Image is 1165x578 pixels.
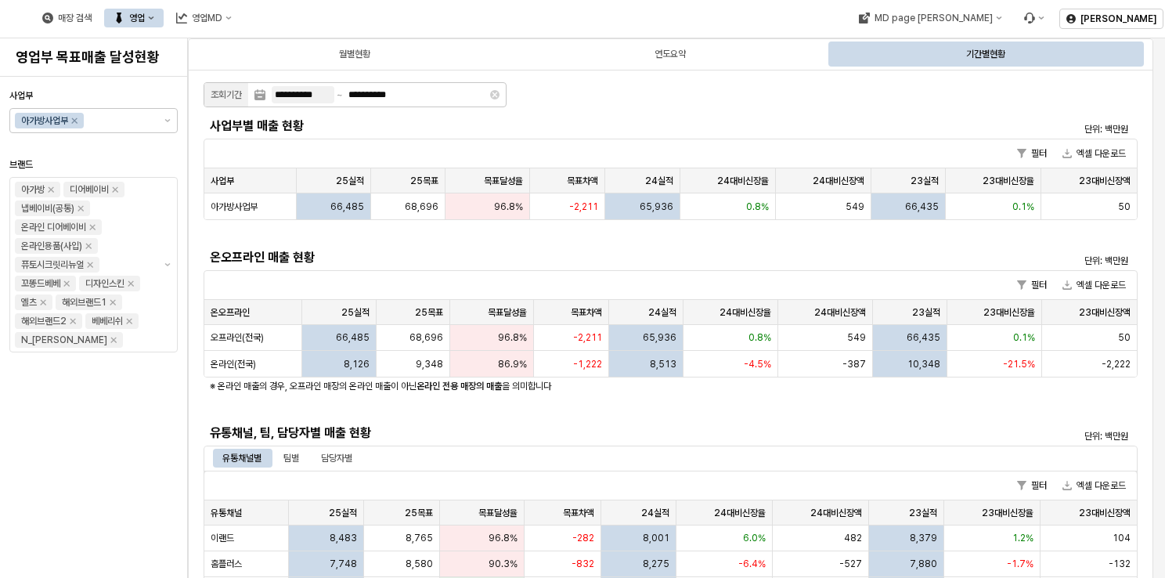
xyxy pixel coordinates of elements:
div: Remove 엘츠 [40,299,46,305]
p: 단위: 백만원 [914,122,1128,136]
span: 24실적 [645,175,673,187]
span: 68,696 [409,331,443,344]
div: 해외브랜드1 [62,294,106,310]
div: Remove N_이야이야오 [110,337,117,343]
span: 7,880 [910,558,937,570]
button: Clear [490,90,500,99]
div: MD page 이동 [849,9,1011,27]
button: 엑셀 다운로드 [1056,144,1132,163]
h5: 온오프라인 매출 현황 [210,250,898,266]
p: [PERSON_NAME] [1080,13,1156,25]
span: 23대비신장액 [1079,175,1131,187]
span: 66,485 [330,200,364,213]
span: -2,222 [1102,358,1131,370]
span: 8,765 [406,532,433,544]
span: 1.2% [1012,532,1033,544]
span: -132 [1109,558,1131,570]
span: 8,379 [910,532,937,544]
span: -832 [572,558,594,570]
div: 매장 검색 [33,9,101,27]
span: 24실적 [648,306,676,319]
span: 90.3% [489,558,518,570]
span: -4.5% [744,358,771,370]
div: 영업MD [192,13,222,23]
span: 사업부 [211,175,234,187]
div: Remove 디자인스킨 [128,280,134,287]
span: -6.4% [738,558,766,570]
div: Remove 온라인 디어베이비 [89,224,96,230]
span: 25실적 [336,175,364,187]
div: 매장 검색 [58,13,92,23]
span: -1.7% [1007,558,1033,570]
span: 86.9% [498,358,527,370]
span: 목표달성율 [488,306,527,319]
div: Remove 꼬똥드베베 [63,280,70,287]
span: 아가방사업부 [211,200,258,213]
button: 제안 사항 표시 [158,178,177,352]
div: Remove 아가방 [48,186,54,193]
div: 월별현황 [339,45,370,63]
p: 단위: 백만원 [914,254,1128,268]
span: 96.8% [494,200,523,213]
button: MD page [PERSON_NAME] [849,9,1011,27]
div: Remove 냅베이비(공통) [78,205,84,211]
div: Remove 해외브랜드2 [70,318,76,324]
div: 아가방사업부 [21,113,68,128]
span: 8,513 [650,358,676,370]
span: 7,748 [330,558,357,570]
span: 104 [1113,532,1131,544]
span: 목표차액 [563,507,594,519]
span: 8,275 [643,558,669,570]
span: 25목표 [410,175,438,187]
span: 0.1% [1013,331,1035,344]
span: 목표달성율 [484,175,523,187]
span: 8,001 [643,532,669,544]
div: 냅베이비(공통) [21,200,74,216]
span: 23대비신장율 [982,507,1033,519]
div: 팀별 [283,449,299,468]
span: 브랜드 [9,159,33,170]
div: N_[PERSON_NAME] [21,332,107,348]
span: 24대비신장율 [717,175,769,187]
span: 6.0% [743,532,766,544]
button: 필터 [1011,144,1053,163]
span: 25목표 [415,306,443,319]
div: 담당자별 [321,449,352,468]
span: 온오프라인 [211,306,250,319]
span: 23대비신장율 [983,306,1035,319]
span: 50 [1118,200,1131,213]
div: 담당자별 [312,449,362,468]
button: 엑셀 다운로드 [1056,476,1132,495]
div: 디어베이비 [70,182,109,197]
div: Remove 베베리쉬 [126,318,132,324]
span: -282 [572,532,594,544]
span: 23대비신장액 [1079,306,1131,319]
div: 온라인 디어베이비 [21,219,86,235]
span: -2,211 [569,200,598,213]
button: 영업 [104,9,164,27]
span: 0.8% [746,200,769,213]
span: 이랜드 [211,532,234,544]
span: 8,580 [406,558,433,570]
span: 25실적 [341,306,370,319]
span: 25실적 [329,507,357,519]
span: 유통채널 [211,507,242,519]
span: 목표달성율 [478,507,518,519]
span: 68,696 [405,200,438,213]
div: Remove 아가방사업부 [71,117,78,124]
span: 홈플러스 [211,558,242,570]
div: 월별현황 [199,42,511,67]
span: 549 [847,331,866,344]
h4: 영업부 목표매출 달성현황 [16,49,171,65]
div: 온라인용품(사입) [21,238,82,254]
span: -21.5% [1003,358,1035,370]
div: 기간별현황 [830,42,1142,67]
span: 65,936 [640,200,673,213]
div: 조회기간 [211,87,242,103]
span: 8,126 [344,358,370,370]
button: 영업MD [167,9,241,27]
span: 96.8% [498,331,527,344]
span: 482 [844,532,862,544]
span: 24대비신장율 [714,507,766,519]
